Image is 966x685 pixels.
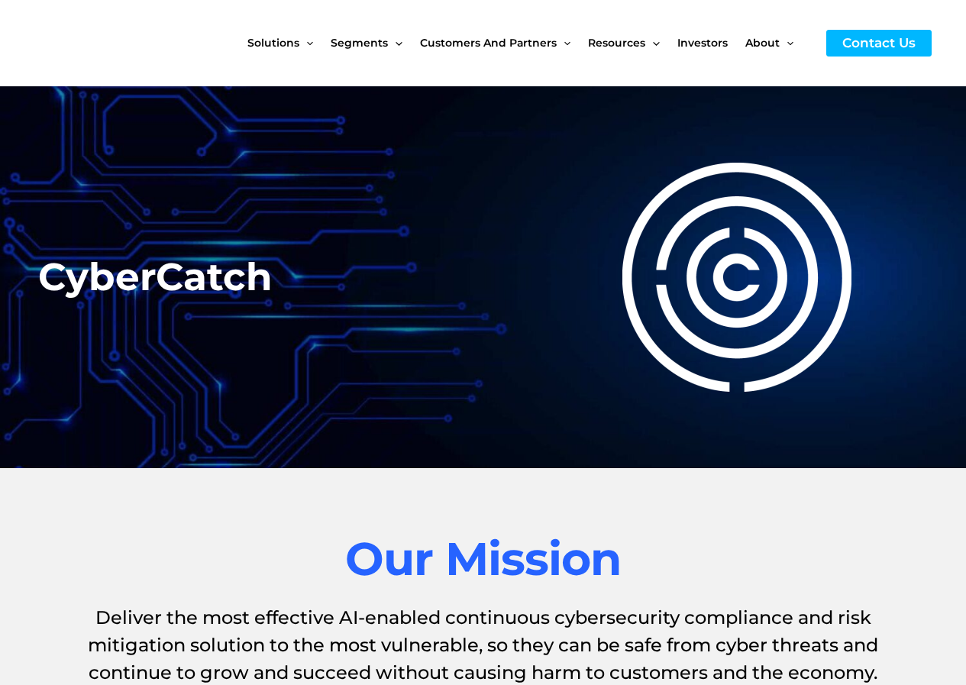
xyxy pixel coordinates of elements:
span: Solutions [247,11,299,75]
img: CyberCatch [27,11,210,75]
span: Segments [331,11,388,75]
span: Menu Toggle [557,11,570,75]
span: Investors [677,11,728,75]
nav: Site Navigation: New Main Menu [247,11,811,75]
a: Investors [677,11,745,75]
span: Resources [588,11,645,75]
span: Customers and Partners [420,11,557,75]
span: Menu Toggle [388,11,402,75]
span: Menu Toggle [645,11,659,75]
span: About [745,11,780,75]
h2: Our Mission [56,529,911,589]
span: Menu Toggle [299,11,313,75]
span: Menu Toggle [780,11,793,75]
a: Contact Us [826,30,932,57]
h2: CyberCatch [38,258,283,296]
